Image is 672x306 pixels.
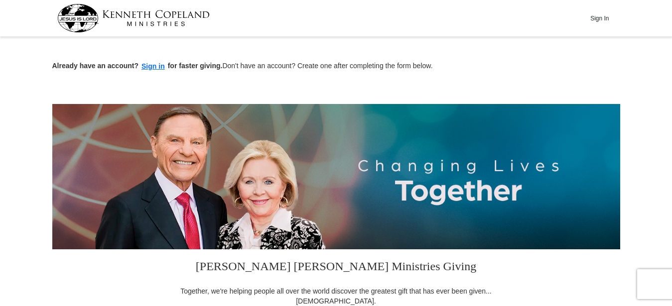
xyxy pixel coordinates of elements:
div: Together, we're helping people all over the world discover the greatest gift that has ever been g... [174,286,498,306]
button: Sign in [138,61,168,72]
strong: Already have an account? for faster giving. [52,62,223,70]
img: kcm-header-logo.svg [57,4,210,32]
h3: [PERSON_NAME] [PERSON_NAME] Ministries Giving [174,249,498,286]
p: Don't have an account? Create one after completing the form below. [52,61,620,72]
button: Sign In [585,10,615,26]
